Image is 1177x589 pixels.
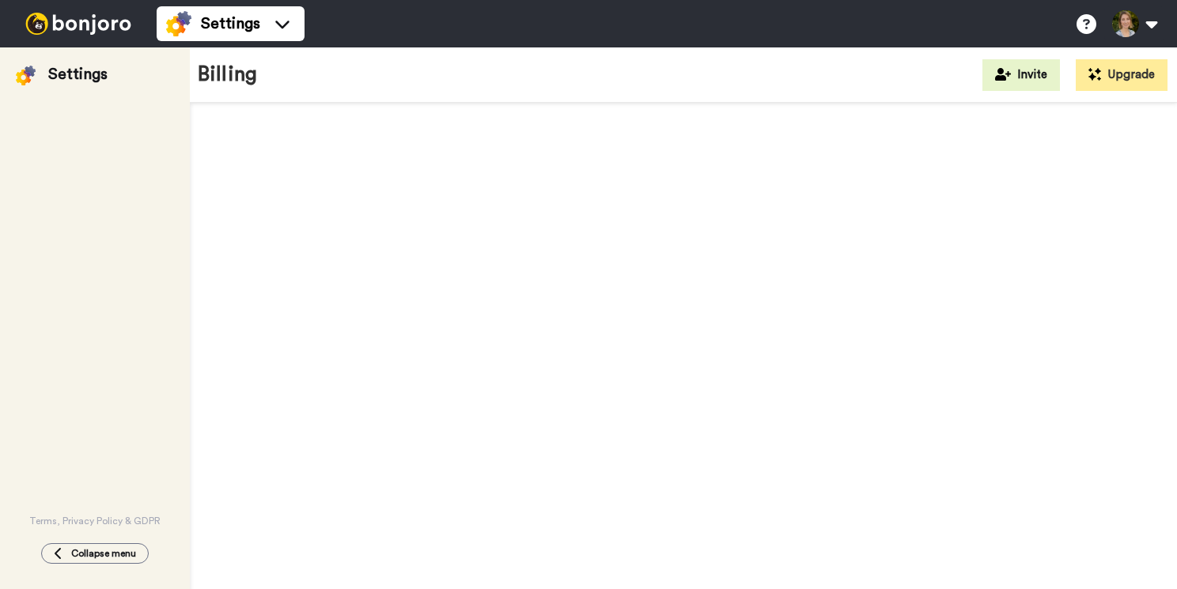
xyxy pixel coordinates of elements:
[982,59,1060,91] button: Invite
[198,63,257,86] h1: Billing
[19,13,138,35] img: bj-logo-header-white.svg
[1076,59,1168,91] button: Upgrade
[166,11,191,36] img: settings-colored.svg
[41,543,149,564] button: Collapse menu
[201,13,260,35] span: Settings
[71,547,136,560] span: Collapse menu
[16,66,36,85] img: settings-colored.svg
[48,63,108,85] div: Settings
